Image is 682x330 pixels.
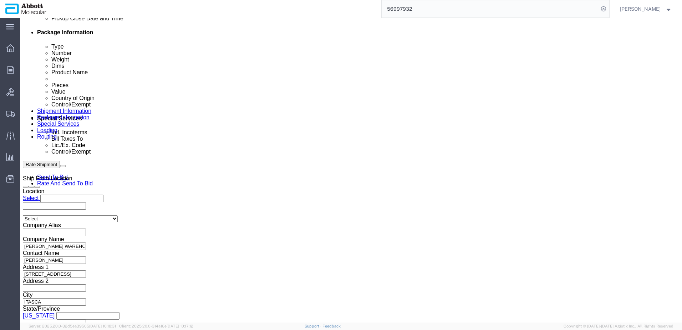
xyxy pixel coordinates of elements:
span: [DATE] 10:18:31 [89,324,116,328]
span: Copyright © [DATE]-[DATE] Agistix Inc., All Rights Reserved [564,323,673,329]
a: Support [305,324,322,328]
span: Raza Khan [620,5,661,13]
span: Client: 2025.20.0-314a16e [119,324,193,328]
span: [DATE] 10:17:12 [167,324,193,328]
button: [PERSON_NAME] [620,5,672,13]
input: Search for shipment number, reference number [382,0,599,17]
span: Server: 2025.20.0-32d5ea39505 [29,324,116,328]
a: Feedback [322,324,341,328]
img: logo [5,4,47,14]
iframe: FS Legacy Container [20,18,682,322]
